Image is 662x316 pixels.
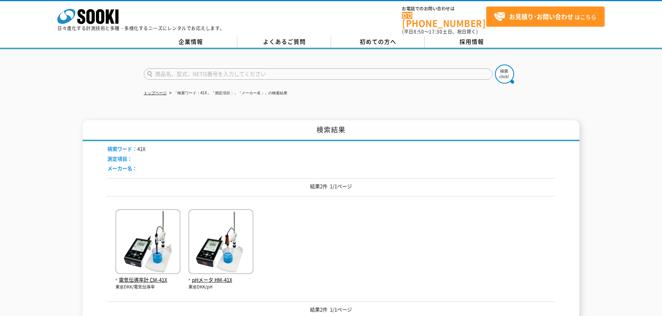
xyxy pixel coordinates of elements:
[402,28,478,35] span: (平日 ～ 土日、祝日除く)
[402,6,486,11] span: お電話でのお問い合わせは
[144,36,237,48] a: 企業情報
[486,6,605,27] a: お見積り･お問い合わせはこちら
[107,155,132,162] span: 測定項目：
[107,306,555,314] p: 結果2件 1/1ページ
[83,120,579,141] h1: 検索結果
[188,284,253,290] p: 東亜DKK/pH
[107,145,137,152] span: 検索ワード：
[107,182,555,190] p: 結果2件 1/1ページ
[509,12,573,21] strong: お見積り･お問い合わせ
[331,36,425,48] a: 初めての方へ
[188,209,253,276] img: HM-41X
[360,37,396,46] span: 初めての方へ
[115,276,180,284] span: 電気伝導率計 CM-41X
[107,145,145,153] li: 41X
[188,268,253,284] a: pHメータ HM-41X
[425,36,518,48] a: 採用情報
[107,164,137,172] span: メーカー名：
[115,284,180,290] p: 東亜DKK/電気伝導率
[429,28,443,35] span: 17:30
[115,268,180,284] a: 電気伝導率計 CM-41X
[115,209,180,276] img: CM-41X
[237,36,331,48] a: よくあるご質問
[188,276,253,284] span: pHメータ HM-41X
[414,28,424,35] span: 8:50
[57,26,225,31] p: 日々進化する計測技術と多種・多様化するニーズにレンタルでお応えします。
[494,11,596,23] span: はこちら
[144,91,167,95] a: トップページ
[144,68,493,80] input: 商品名、型式、NETIS番号を入力してください
[495,64,514,84] img: btn_search.png
[402,12,486,27] a: [PHONE_NUMBER]
[168,89,287,97] li: 「検索ワード：41X」「測定項目：」「メーカー名：」の検索結果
